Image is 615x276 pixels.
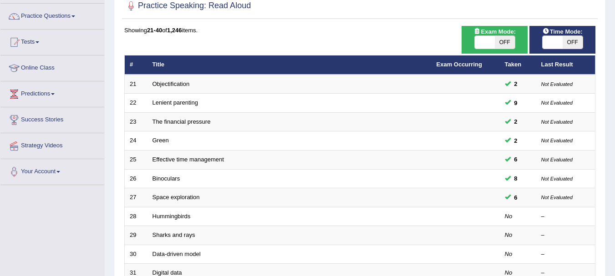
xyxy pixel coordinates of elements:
[152,80,190,87] a: Objectification
[125,131,147,151] td: 24
[152,175,180,182] a: Binoculars
[505,251,513,257] em: No
[125,75,147,94] td: 21
[152,231,195,238] a: Sharks and rays
[505,213,513,220] em: No
[124,26,595,35] div: Showing of items.
[500,55,536,75] th: Taken
[125,245,147,264] td: 30
[152,137,169,144] a: Green
[505,231,513,238] em: No
[495,36,515,49] span: OFF
[152,156,224,163] a: Effective time management
[511,155,521,164] span: You can still take this question
[470,27,519,36] span: Exam Mode:
[541,138,573,143] small: Not Evaluated
[541,100,573,105] small: Not Evaluated
[511,136,521,146] span: You can still take this question
[541,157,573,162] small: Not Evaluated
[152,251,201,257] a: Data-driven model
[541,195,573,200] small: Not Evaluated
[152,269,182,276] a: Digital data
[125,112,147,131] td: 23
[125,226,147,245] td: 29
[125,169,147,188] td: 26
[0,159,104,182] a: Your Account
[0,107,104,130] a: Success Stories
[511,79,521,89] span: You can still take this question
[147,27,162,34] b: 21-40
[125,94,147,113] td: 22
[541,176,573,181] small: Not Evaluated
[152,213,191,220] a: Hummingbirds
[541,250,590,259] div: –
[511,117,521,126] span: You can still take this question
[152,194,200,201] a: Space exploration
[125,55,147,75] th: #
[0,81,104,104] a: Predictions
[0,4,104,26] a: Practice Questions
[0,30,104,52] a: Tests
[167,27,182,34] b: 1,246
[541,119,573,125] small: Not Evaluated
[511,174,521,183] span: You can still take this question
[541,231,590,240] div: –
[437,61,482,68] a: Exam Occurring
[541,81,573,87] small: Not Evaluated
[511,98,521,108] span: You can still take this question
[125,188,147,207] td: 27
[125,151,147,170] td: 25
[511,193,521,202] span: You can still take this question
[0,55,104,78] a: Online Class
[563,36,583,49] span: OFF
[152,99,198,106] a: Lenient parenting
[0,133,104,156] a: Strategy Videos
[462,26,528,54] div: Show exams occurring in exams
[147,55,432,75] th: Title
[539,27,586,36] span: Time Mode:
[536,55,595,75] th: Last Result
[152,118,211,125] a: The financial pressure
[541,212,590,221] div: –
[125,207,147,226] td: 28
[505,269,513,276] em: No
